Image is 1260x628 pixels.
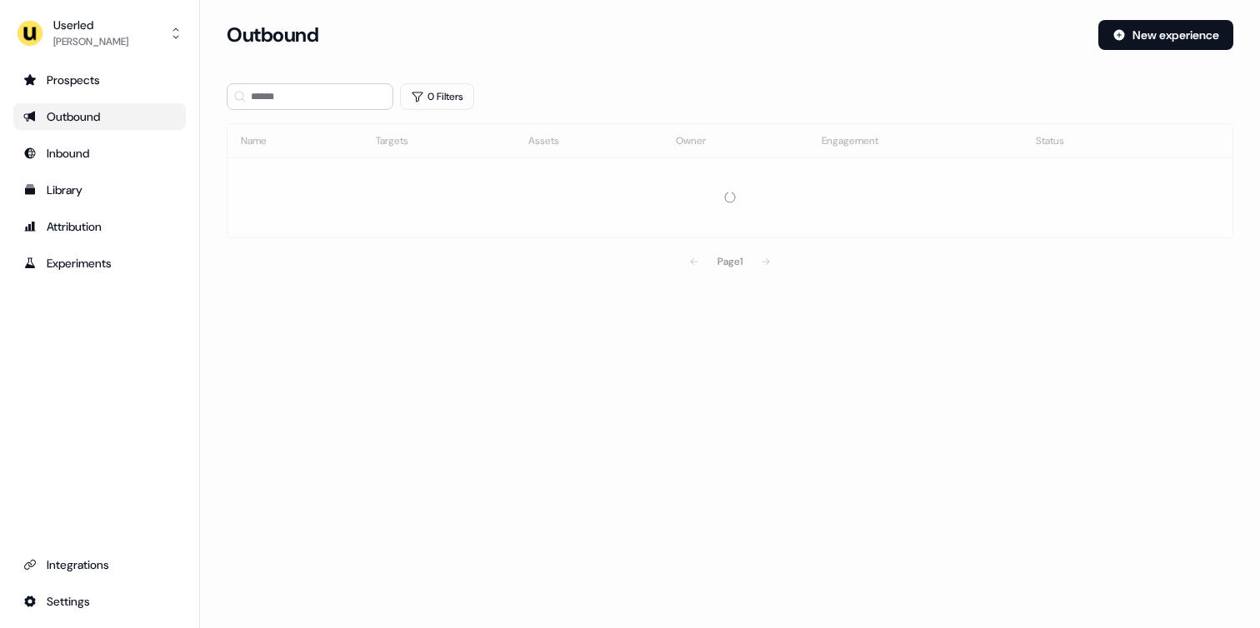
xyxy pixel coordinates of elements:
button: 0 Filters [400,83,474,110]
a: Go to Inbound [13,140,186,167]
a: Go to attribution [13,213,186,240]
div: Prospects [23,72,176,88]
div: Library [23,182,176,198]
div: [PERSON_NAME] [53,33,128,50]
div: Attribution [23,218,176,235]
div: Settings [23,593,176,610]
div: Outbound [23,108,176,125]
a: Go to integrations [13,588,186,615]
div: Inbound [23,145,176,162]
div: Integrations [23,556,176,573]
button: New experience [1098,20,1233,50]
a: Go to outbound experience [13,103,186,130]
div: Experiments [23,255,176,272]
a: Go to templates [13,177,186,203]
h3: Outbound [227,22,318,47]
button: Userled[PERSON_NAME] [13,13,186,53]
a: Go to integrations [13,551,186,578]
div: Userled [53,17,128,33]
a: Go to experiments [13,250,186,277]
a: Go to prospects [13,67,186,93]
